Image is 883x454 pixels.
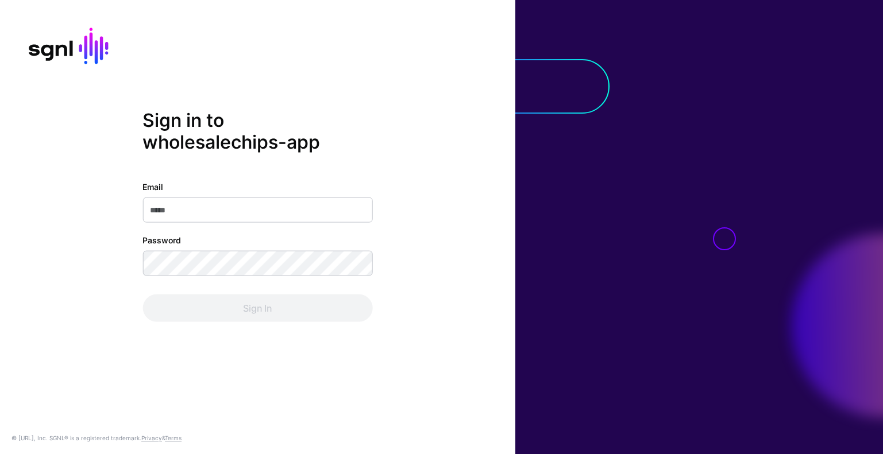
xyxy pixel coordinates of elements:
[142,181,163,193] label: Email
[165,434,182,441] a: Terms
[11,433,182,443] div: © [URL], Inc. SGNL® is a registered trademark. &
[142,109,372,153] h2: Sign in to wholesalechips-app
[142,234,181,246] label: Password
[141,434,162,441] a: Privacy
